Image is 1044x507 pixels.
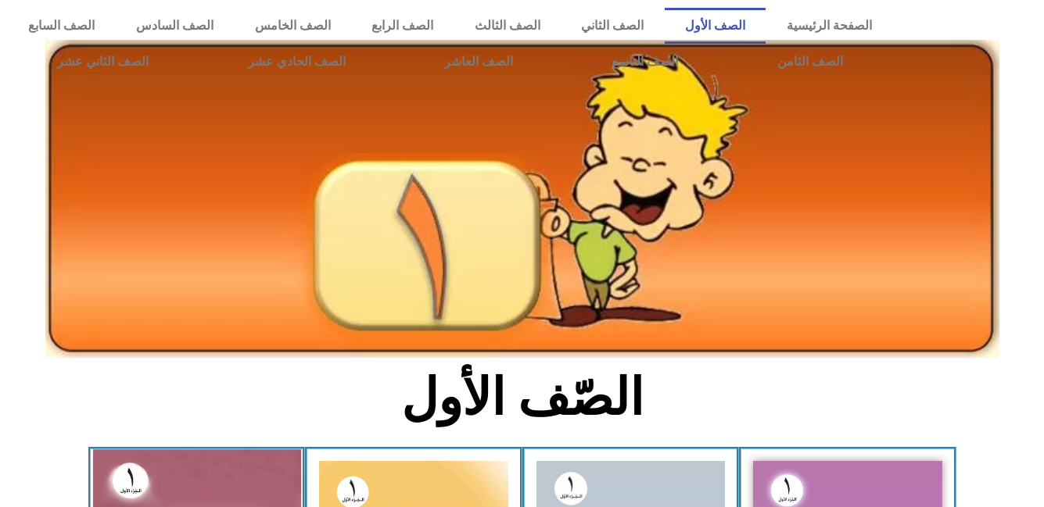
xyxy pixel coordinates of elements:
a: الصف السادس [116,8,235,44]
a: الصف العاشر [395,44,562,80]
a: الصف الثامن [727,44,892,80]
a: الصف الثالث [454,8,561,44]
a: الصف الرابع [351,8,454,44]
a: الصف السابع [8,8,116,44]
a: الصفحة الرئيسية [766,8,892,44]
a: الصف الخامس [234,8,351,44]
a: الصف الأول [665,8,766,44]
h2: الصّف الأول [264,367,780,428]
a: الصف الثاني [561,8,665,44]
a: الصف الحادي عشر [198,44,394,80]
a: الصف التاسع [562,44,727,80]
a: الصف الثاني عشر [8,44,198,80]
